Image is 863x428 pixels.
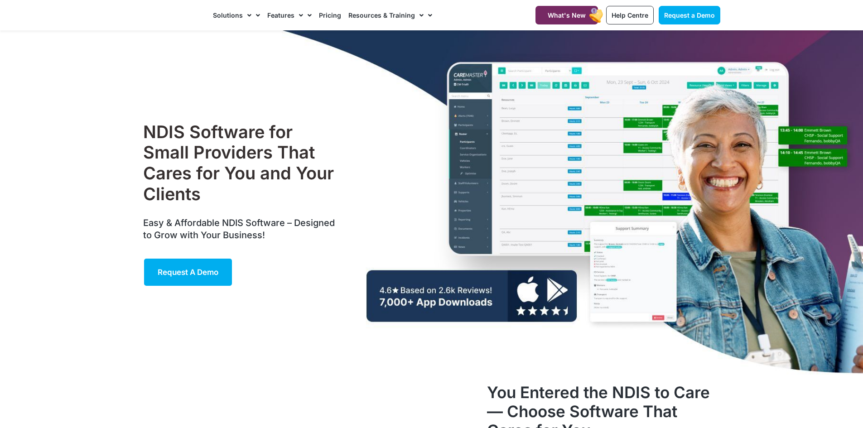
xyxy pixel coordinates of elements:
span: Easy & Affordable NDIS Software – Designed to Grow with Your Business! [143,217,335,240]
span: Request a Demo [158,268,218,277]
a: Request a Demo [659,6,720,24]
span: Request a Demo [664,11,715,19]
a: Help Centre [606,6,654,24]
span: What's New [548,11,586,19]
h1: NDIS Software for Small Providers That Cares for You and Your Clients [143,122,339,204]
img: CareMaster Logo [143,9,204,22]
span: Help Centre [612,11,648,19]
a: Request a Demo [143,258,233,287]
a: What's New [535,6,598,24]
